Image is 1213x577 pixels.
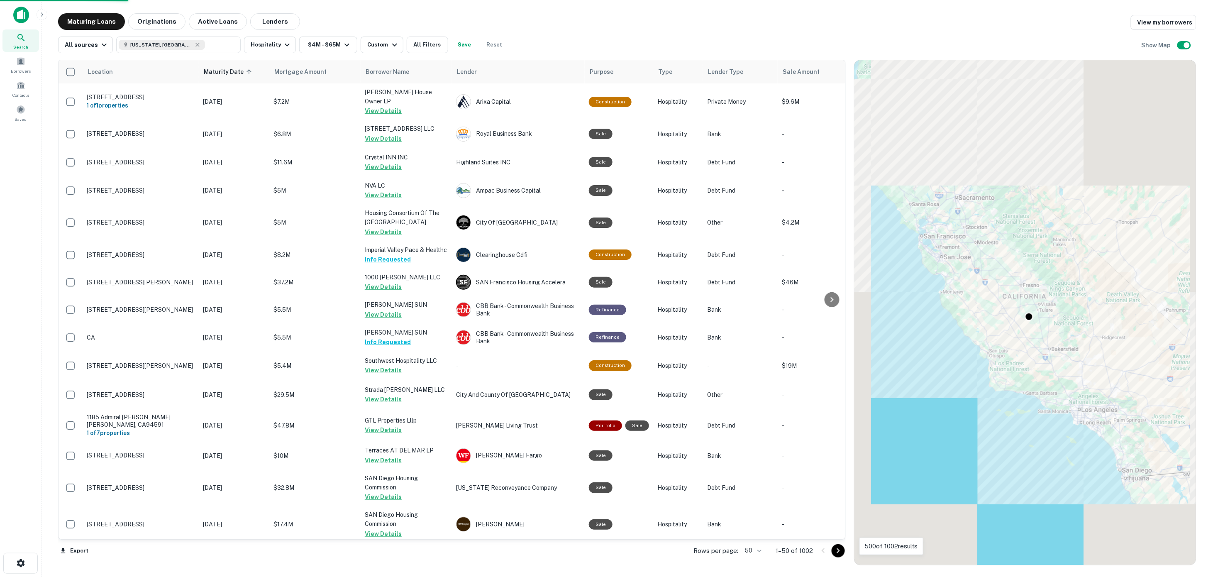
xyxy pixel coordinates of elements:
button: Save your search to get updates of matches that match your search criteria. [452,37,478,53]
iframe: Chat Widget [1172,511,1213,550]
div: [PERSON_NAME] Fargo [456,448,581,463]
th: Borrower Name [361,60,452,83]
p: [DATE] [203,250,265,259]
th: Purpose [585,60,653,83]
p: $10M [273,451,356,460]
p: Hospitality [657,333,699,342]
button: Export [58,545,90,557]
th: Maturity Date [199,60,269,83]
p: Rows per page: [694,546,739,556]
p: Hospitality [657,305,699,314]
p: - [782,520,848,529]
p: $47.8M [273,421,356,430]
p: Bank [707,305,774,314]
button: Info Requested [365,254,411,264]
button: View Details [365,106,402,116]
th: Mortgage Amount [269,60,361,83]
p: [STREET_ADDRESS][PERSON_NAME] [87,279,195,286]
p: - [782,390,848,399]
p: [STREET_ADDRESS] [87,219,195,226]
button: View Details [365,425,402,435]
p: Housing Consortium Of The [GEOGRAPHIC_DATA] [365,208,448,227]
button: View Details [365,282,402,292]
p: - [782,305,848,314]
p: - [782,250,848,259]
p: [DATE] [203,361,265,370]
p: $4.2M [782,218,848,227]
p: $17.4M [273,520,356,529]
p: [STREET_ADDRESS] [87,452,195,459]
span: Borrower Name [366,67,409,77]
span: Saved [15,116,27,122]
p: Bank [707,520,774,529]
p: $32.8M [273,483,356,492]
p: Other [707,218,774,227]
p: [STREET_ADDRESS] [87,159,195,166]
div: This loan purpose was for construction [589,249,632,260]
img: picture [456,127,471,141]
button: Maturing Loans [58,13,125,30]
div: All sources [65,40,109,50]
p: Strada [PERSON_NAME] LLC [365,385,448,394]
img: picture [456,303,471,317]
span: Borrowers [11,68,31,74]
span: Lender [457,67,477,77]
p: $19M [782,361,848,370]
p: [STREET_ADDRESS] [87,251,195,259]
div: Arixa Capital [456,94,581,109]
div: Sale [589,389,613,400]
p: [STREET_ADDRESS] [87,521,195,528]
div: Saved [2,102,39,124]
img: picture [456,449,471,463]
p: Hospitality [657,421,699,430]
button: Reset [481,37,508,53]
p: [PERSON_NAME] Living Trust [456,421,581,430]
img: picture [456,248,471,262]
div: Sale [589,482,613,493]
img: picture [456,183,471,198]
div: Royal Business Bank [456,127,581,142]
p: $5.5M [273,305,356,314]
p: Hospitality [657,390,699,399]
span: Location [88,67,113,77]
h6: 1 of 7 properties [87,428,195,438]
img: picture [456,95,471,109]
div: This loan purpose was for refinancing [589,305,626,315]
p: [DATE] [203,390,265,399]
div: CBB Bank - Commonwealth Business Bank [456,330,581,345]
div: Custom [367,40,399,50]
p: Debt Fund [707,278,774,287]
p: - [782,421,848,430]
th: Type [653,60,703,83]
div: Sale [589,218,613,228]
div: City Of [GEOGRAPHIC_DATA] [456,215,581,230]
div: 50 [742,545,763,557]
a: Borrowers [2,54,39,76]
p: Hospitality [657,218,699,227]
button: View Details [365,134,402,144]
th: Sale Amount [778,60,852,83]
p: CA [87,334,195,341]
div: This loan purpose was for construction [589,97,632,107]
h6: 1 of 1 properties [87,101,195,110]
p: Bank [707,333,774,342]
button: View Details [365,365,402,375]
a: Contacts [2,78,39,100]
p: 1–50 of 1002 [776,546,813,556]
button: View Details [365,394,402,404]
p: $5M [273,186,356,195]
th: Lender Type [703,60,778,83]
p: $37.2M [273,278,356,287]
button: Custom [361,37,403,53]
p: 1185 Admiral [PERSON_NAME] [PERSON_NAME], CA94591 [87,413,195,428]
div: Sale [589,157,613,167]
p: Terraces AT DEL MAR LP [365,446,448,455]
p: [US_STATE] Reconveyance Company [456,483,581,492]
th: Location [83,60,199,83]
div: This loan purpose was for refinancing [589,332,626,342]
p: SAN Diego Housing Commission [365,510,448,528]
p: Debt Fund [707,158,774,167]
p: City And County Of [GEOGRAPHIC_DATA] [456,390,581,399]
p: $8.2M [273,250,356,259]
